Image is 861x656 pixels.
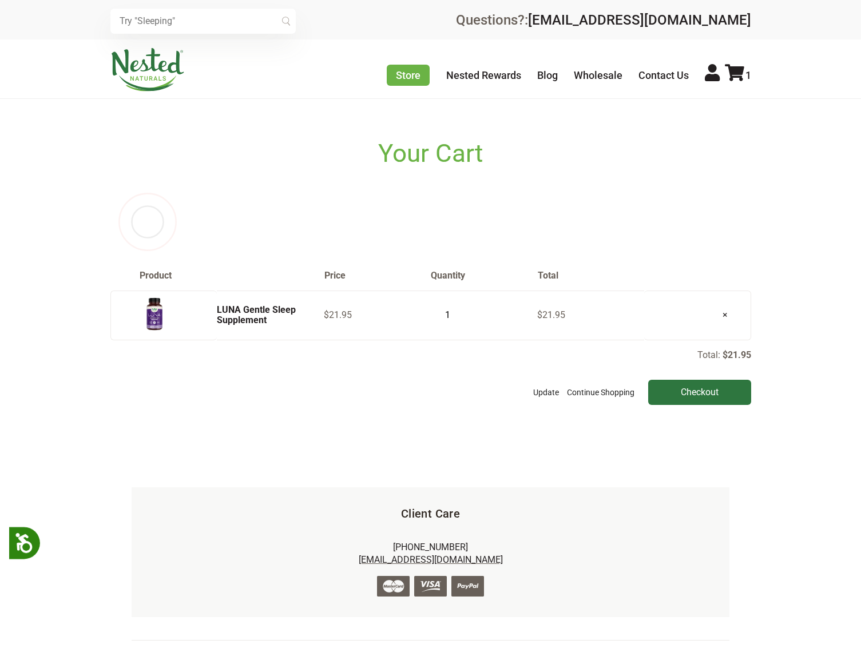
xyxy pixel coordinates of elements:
[745,69,751,81] span: 1
[528,12,751,28] a: [EMAIL_ADDRESS][DOMAIN_NAME]
[377,576,484,597] img: credit-cards.png
[713,300,737,329] a: ×
[110,48,185,92] img: Nested Naturals
[648,380,751,405] input: Checkout
[110,9,296,34] input: Try "Sleeping"
[574,69,622,81] a: Wholesale
[387,65,430,86] a: Store
[324,270,431,281] th: Price
[110,349,751,405] div: Total:
[564,380,637,405] a: Continue Shopping
[217,304,296,325] a: LUNA Gentle Sleep Supplement
[456,13,751,27] div: Questions?:
[110,185,185,259] img: loader_new.svg
[537,270,644,281] th: Total
[324,309,352,320] span: $21.95
[537,69,558,81] a: Blog
[110,270,324,281] th: Product
[110,139,751,168] h1: Your Cart
[359,554,503,565] a: [EMAIL_ADDRESS][DOMAIN_NAME]
[725,69,751,81] a: 1
[723,349,751,360] p: $21.95
[150,506,711,522] h5: Client Care
[530,380,562,405] button: Update
[446,69,521,81] a: Nested Rewards
[537,309,565,320] span: $21.95
[393,542,468,552] a: [PHONE_NUMBER]
[140,296,169,333] img: LUNA Gentle Sleep Supplement - USA
[430,270,537,281] th: Quantity
[638,69,689,81] a: Contact Us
